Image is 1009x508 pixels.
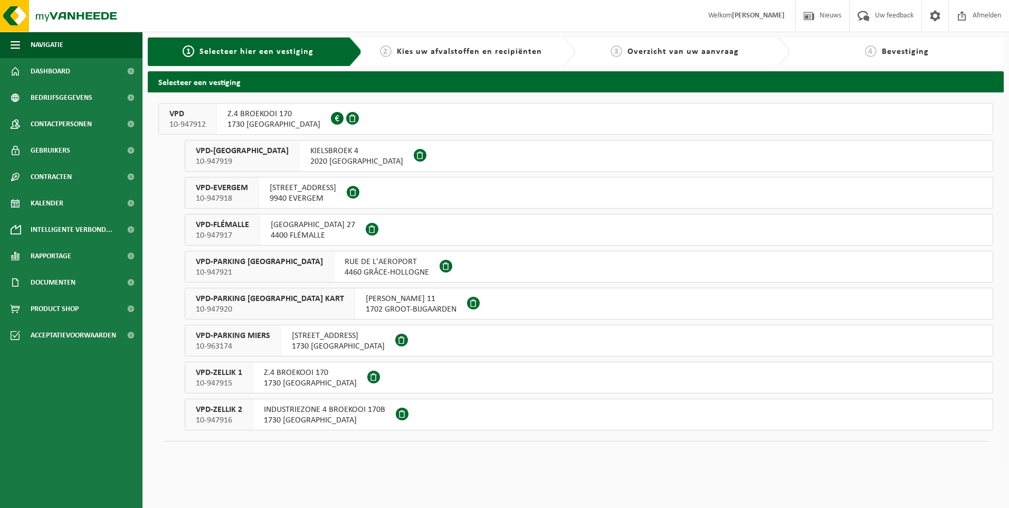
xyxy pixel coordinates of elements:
span: VPD-ZELLIK 2 [196,404,242,415]
span: Kies uw afvalstoffen en recipiënten [397,48,542,56]
span: VPD-PARKING [GEOGRAPHIC_DATA] KART [196,294,344,304]
span: Contracten [31,164,72,190]
span: 1 [183,45,194,57]
span: Contactpersonen [31,111,92,137]
span: 10-947918 [196,193,248,204]
button: VPD-[GEOGRAPHIC_DATA] 10-947919 KIELSBROEK 42020 [GEOGRAPHIC_DATA] [185,140,993,172]
span: Z.4 BROEKOOI 170 [264,368,357,378]
span: 4 [865,45,877,57]
strong: [PERSON_NAME] [732,12,785,20]
span: 1730 [GEOGRAPHIC_DATA] [264,378,357,389]
span: Selecteer hier een vestiging [199,48,313,56]
span: VPD-PARKING MIERS [196,331,270,341]
span: INDUSTRIEZONE 4 BROEKOOI 170B [264,404,385,415]
span: KIELSBROEK 4 [310,146,403,156]
span: RUE DE L'AEROPORT [345,257,429,267]
span: [STREET_ADDRESS] [270,183,336,193]
span: 10-947917 [196,230,249,241]
span: VPD-FLÉMALLE [196,220,249,230]
button: VPD 10-947912 Z.4 BROEKOOI 1701730 [GEOGRAPHIC_DATA] [158,103,993,135]
span: Bedrijfsgegevens [31,84,92,111]
span: 10-947919 [196,156,289,167]
span: 10-947916 [196,415,242,426]
span: [GEOGRAPHIC_DATA] 27 [271,220,355,230]
span: VPD-ZELLIK 1 [196,368,242,378]
span: Acceptatievoorwaarden [31,322,116,349]
span: Rapportage [31,243,71,269]
span: 10-947920 [196,304,344,315]
button: VPD-ZELLIK 1 10-947915 Z.4 BROEKOOI 1701730 [GEOGRAPHIC_DATA] [185,362,993,393]
span: 2 [380,45,392,57]
span: VPD-PARKING [GEOGRAPHIC_DATA] [196,257,323,267]
span: 4460 GRÂCE-HOLLOGNE [345,267,429,278]
h2: Selecteer een vestiging [148,71,1004,92]
span: 3 [611,45,622,57]
span: Intelligente verbond... [31,217,112,243]
button: VPD-PARKING [GEOGRAPHIC_DATA] 10-947921 RUE DE L'AEROPORT4460 GRÂCE-HOLLOGNE [185,251,993,283]
button: VPD-PARKING [GEOGRAPHIC_DATA] KART 10-947920 [PERSON_NAME] 111702 GROOT-BIJGAARDEN [185,288,993,319]
span: 1730 [GEOGRAPHIC_DATA] [227,119,320,130]
span: [STREET_ADDRESS] [292,331,385,341]
span: 1702 GROOT-BIJGAARDEN [366,304,456,315]
span: 1730 [GEOGRAPHIC_DATA] [292,341,385,352]
button: VPD-ZELLIK 2 10-947916 INDUSTRIEZONE 4 BROEKOOI 170B1730 [GEOGRAPHIC_DATA] [185,399,993,430]
span: VPD [169,109,206,119]
span: Kalender [31,190,63,217]
span: Dashboard [31,58,70,84]
button: VPD-FLÉMALLE 10-947917 [GEOGRAPHIC_DATA] 274400 FLÉMALLE [185,214,993,246]
span: Overzicht van uw aanvraag [627,48,739,56]
span: VPD-[GEOGRAPHIC_DATA] [196,146,289,156]
span: 1730 [GEOGRAPHIC_DATA] [264,415,385,426]
span: Navigatie [31,32,63,58]
span: Product Shop [31,296,79,322]
button: VPD-EVERGEM 10-947918 [STREET_ADDRESS]9940 EVERGEM [185,177,993,209]
span: 10-947915 [196,378,242,389]
span: 10-963174 [196,341,270,352]
span: [PERSON_NAME] 11 [366,294,456,304]
span: 4400 FLÉMALLE [271,230,355,241]
span: Z.4 BROEKOOI 170 [227,109,320,119]
span: 2020 [GEOGRAPHIC_DATA] [310,156,403,167]
button: VPD-PARKING MIERS 10-963174 [STREET_ADDRESS]1730 [GEOGRAPHIC_DATA] [185,325,993,356]
span: 9940 EVERGEM [270,193,336,204]
span: Gebruikers [31,137,70,164]
span: VPD-EVERGEM [196,183,248,193]
span: 10-947921 [196,267,323,278]
span: Documenten [31,269,75,296]
span: 10-947912 [169,119,206,130]
span: Bevestiging [882,48,929,56]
